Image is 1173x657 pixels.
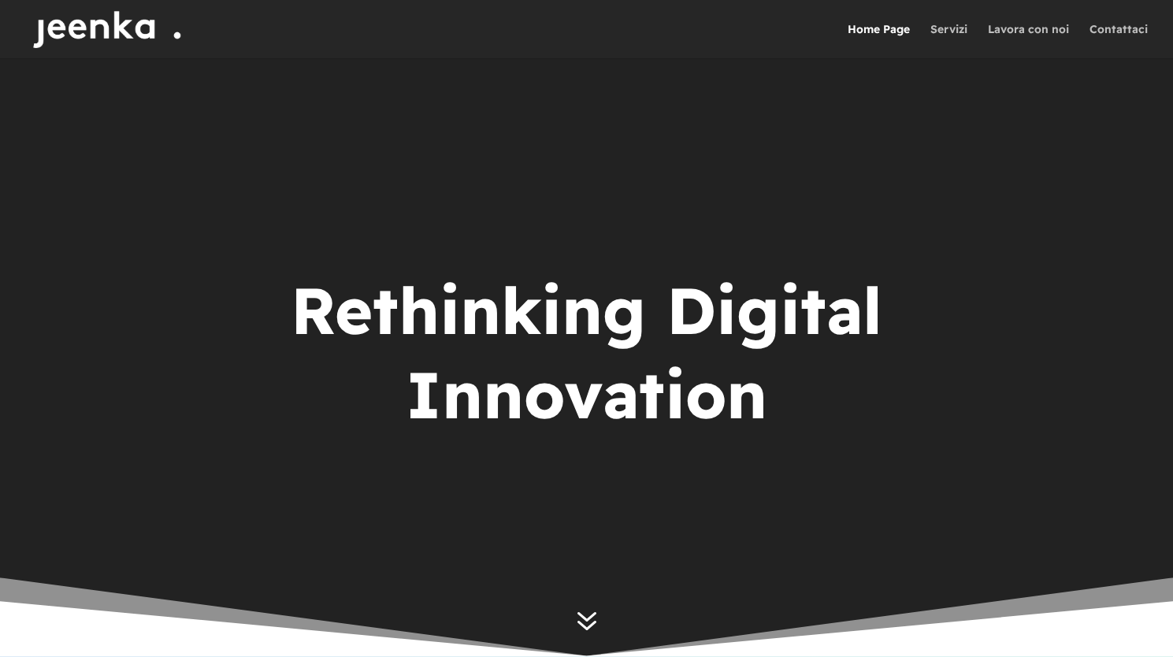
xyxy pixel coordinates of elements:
[567,601,606,640] a: 7
[567,601,606,640] span: 7
[930,24,967,58] a: Servizi
[280,269,894,444] h1: Rethinking Digital Innovation
[1089,24,1148,58] a: Contattaci
[848,24,910,58] a: Home Page
[988,24,1069,58] a: Lavora con noi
